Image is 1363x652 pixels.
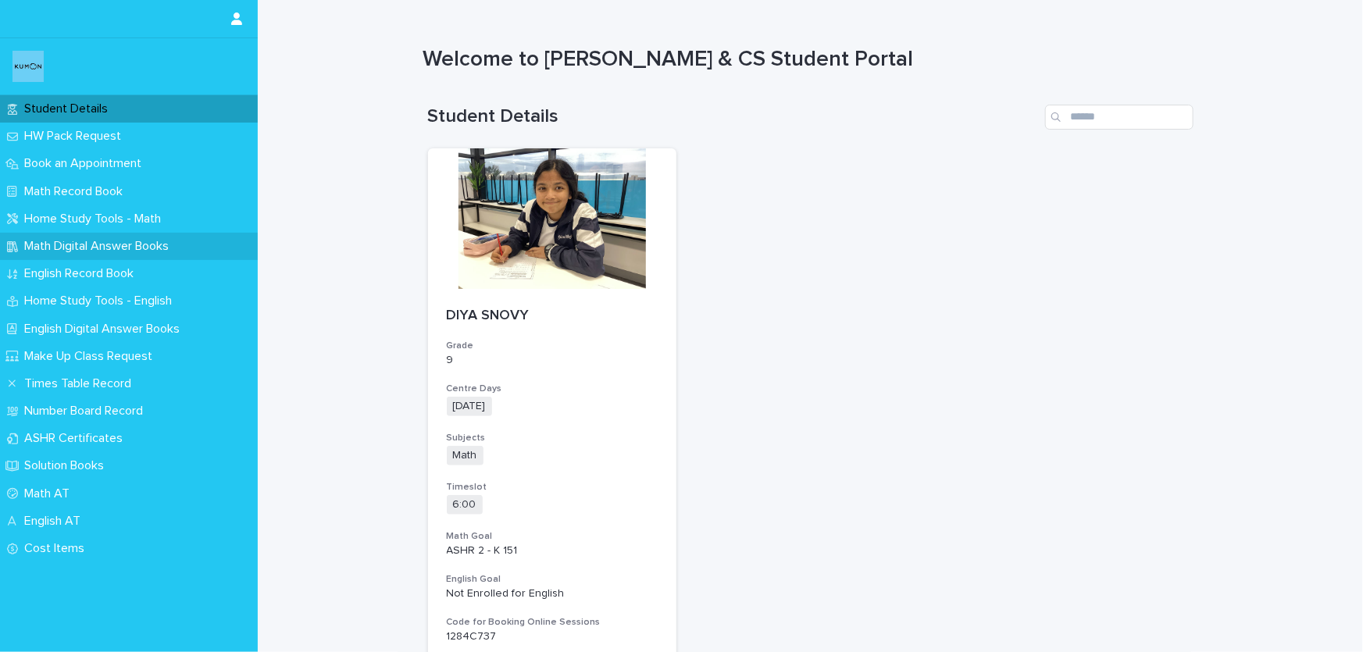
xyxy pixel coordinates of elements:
span: 6:00 [447,495,483,515]
span: Math [447,446,483,465]
h1: Welcome to [PERSON_NAME] & CS Student Portal [423,47,1188,73]
h3: Grade [447,340,658,352]
h3: Code for Booking Online Sessions [447,616,658,629]
h3: English Goal [447,573,658,586]
p: English Digital Answer Books [18,322,192,337]
p: Math AT [18,486,82,501]
h1: Student Details [428,105,1039,128]
p: Solution Books [18,458,116,473]
h3: Timeslot [447,481,658,493]
p: Make Up Class Request [18,349,165,364]
h3: Subjects [447,432,658,444]
p: ASHR Certificates [18,431,135,446]
p: Math Digital Answer Books [18,239,181,254]
p: English AT [18,514,93,529]
input: Search [1045,105,1194,130]
p: Book an Appointment [18,156,154,171]
p: Times Table Record [18,376,144,391]
h3: Centre Days [447,383,658,395]
p: English Record Book [18,266,146,281]
p: 9 [447,354,658,367]
p: Not Enrolled for English [447,587,658,600]
p: Home Study Tools - English [18,294,184,308]
p: Cost Items [18,541,97,556]
p: Math Record Book [18,184,135,199]
p: Home Study Tools - Math [18,212,173,226]
p: Number Board Record [18,404,155,419]
img: o6XkwfS7S2qhyeB9lxyF [12,51,44,82]
p: DIYA SNOVY [447,308,658,325]
p: 1284C737 [447,630,658,643]
span: [DATE] [447,397,492,416]
h3: Math Goal [447,530,658,543]
p: ASHR 2 - K 151 [447,544,658,558]
p: Student Details [18,102,120,116]
p: HW Pack Request [18,129,134,144]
